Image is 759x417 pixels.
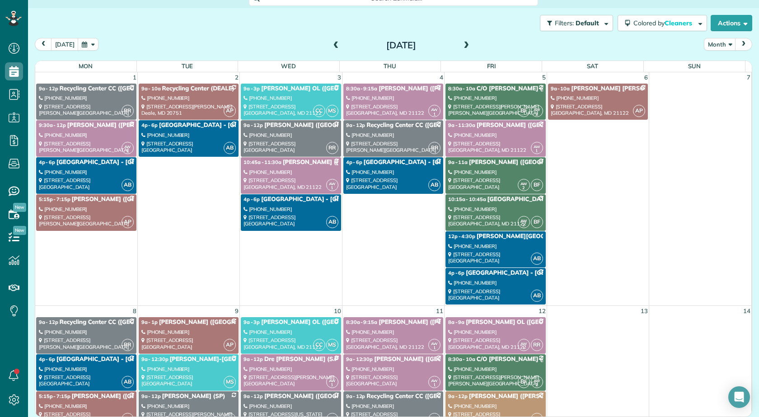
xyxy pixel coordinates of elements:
[477,122,595,129] span: [PERSON_NAME] ([GEOGRAPHIC_DATA])
[39,159,55,165] span: 4p - 6p
[244,319,260,325] span: 9a - 3p
[132,306,137,316] a: 8
[39,206,134,212] div: [PHONE_NUMBER]
[122,216,134,228] span: AP
[261,85,389,92] span: [PERSON_NAME] OL ([GEOGRAPHIC_DATA])
[469,159,597,166] span: [PERSON_NAME] ([GEOGRAPHIC_DATA]) CC
[477,356,676,363] span: C/O [PERSON_NAME] ([PERSON_NAME]) OL - Regatta Condominiums
[448,319,464,325] span: 8a - 9a
[244,329,338,335] div: [PHONE_NUMBER]
[448,206,543,212] div: [PHONE_NUMBER]
[122,105,134,117] span: RR
[346,159,362,165] span: 4p - 6p
[13,226,26,235] span: New
[141,319,158,325] span: 9a - 1p
[346,132,440,138] div: [PHONE_NUMBER]
[571,85,740,92] span: [PERSON_NAME] [PERSON_NAME] ([GEOGRAPHIC_DATA])
[283,159,401,166] span: [PERSON_NAME] ([GEOGRAPHIC_DATA])
[448,214,543,227] div: [STREET_ADDRESS] [GEOGRAPHIC_DATA], MD 21122
[51,38,79,50] button: [DATE]
[39,214,134,227] div: [STREET_ADDRESS] [PERSON_NAME][GEOGRAPHIC_DATA]
[132,72,137,83] a: 1
[39,141,134,154] div: [STREET_ADDRESS] [PERSON_NAME][GEOGRAPHIC_DATA]
[587,62,598,70] span: Sat
[429,344,440,352] small: 1
[429,110,440,119] small: 1
[711,15,752,31] button: Actions
[313,105,325,117] span: CC
[326,216,338,228] span: AB
[159,319,287,326] span: [PERSON_NAME] ([GEOGRAPHIC_DATA]) CC
[346,85,378,92] span: 8:30a - 9:15a
[555,19,574,27] span: Filters:
[244,141,338,154] div: [STREET_ADDRESS] [GEOGRAPHIC_DATA]
[39,122,66,128] span: 9:30a - 12p
[531,381,543,389] small: 2
[224,142,236,154] span: AB
[448,95,543,101] div: [PHONE_NUMBER]
[428,142,440,154] span: RR
[448,243,543,249] div: [PHONE_NUMBER]
[39,329,134,335] div: [PHONE_NUMBER]
[346,122,365,128] span: 9a - 12p
[56,159,188,166] span: [GEOGRAPHIC_DATA] - [GEOGRAPHIC_DATA]
[244,374,338,387] div: [STREET_ADDRESS][PERSON_NAME] [GEOGRAPHIC_DATA]
[531,253,543,265] span: AB
[13,203,26,212] span: New
[688,62,701,70] span: Sun
[244,132,338,138] div: [PHONE_NUMBER]
[162,85,244,92] span: Recycling Center (DEALE) CC
[122,339,134,351] span: RR
[534,144,540,149] span: AW
[435,306,444,316] a: 11
[551,85,570,92] span: 9a - 10a
[477,233,638,240] span: [PERSON_NAME][GEOGRAPHIC_DATA][PERSON_NAME]
[39,393,70,399] span: 5:15p - 7:15p
[735,38,752,50] button: next
[633,105,645,117] span: AP
[518,376,530,388] span: BF
[60,85,185,92] span: Recycling Center CC ([GEOGRAPHIC_DATA])
[448,169,543,175] div: [PHONE_NUMBER]
[448,329,543,335] div: [PHONE_NUMBER]
[346,95,440,101] div: [PHONE_NUMBER]
[224,376,236,388] span: MS
[742,306,751,316] a: 14
[448,288,543,301] div: [STREET_ADDRESS] [GEOGRAPHIC_DATA]
[665,19,693,27] span: Cleaners
[169,356,294,363] span: [PERSON_NAME]-[GEOGRAPHIC_DATA] OL
[531,179,543,191] span: BF
[261,196,393,203] span: [GEOGRAPHIC_DATA] - [GEOGRAPHIC_DATA]
[366,122,492,129] span: Recycling Center CC ([GEOGRAPHIC_DATA])
[329,378,336,383] span: AW
[56,356,188,363] span: [GEOGRAPHIC_DATA] - [GEOGRAPHIC_DATA]
[346,103,440,117] div: [STREET_ADDRESS] [GEOGRAPHIC_DATA], MD 21122
[551,95,645,101] div: [PHONE_NUMBER]
[518,105,530,117] span: BF
[448,356,475,362] span: 8:30a - 10a
[576,19,600,27] span: Default
[448,159,468,165] span: 9a - 11a
[261,319,389,326] span: [PERSON_NAME] OL ([GEOGRAPHIC_DATA])
[520,181,527,186] span: AW
[244,177,338,190] div: [STREET_ADDRESS] [GEOGRAPHIC_DATA], MD 21122
[448,122,475,128] span: 9a - 11:30a
[534,107,540,112] span: AW
[141,329,236,335] div: [PHONE_NUMBER]
[448,280,543,286] div: [PHONE_NUMBER]
[244,393,263,399] span: 9a - 12p
[224,105,236,117] span: AP
[640,306,649,316] a: 13
[141,132,236,138] div: [PHONE_NUMBER]
[746,72,751,83] a: 7
[281,62,296,70] span: Wed
[518,184,529,192] small: 2
[346,393,365,399] span: 9a - 12p
[60,319,185,326] span: Recycling Center CC ([GEOGRAPHIC_DATA])
[346,366,440,372] div: [PHONE_NUMBER]
[448,374,543,387] div: [STREET_ADDRESS][PERSON_NAME] [PERSON_NAME][GEOGRAPHIC_DATA]
[244,206,338,212] div: [PHONE_NUMBER]
[39,169,134,175] div: [PHONE_NUMBER]
[244,85,260,92] span: 9a - 3p
[244,337,338,350] div: [STREET_ADDRESS] [GEOGRAPHIC_DATA], MD 21122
